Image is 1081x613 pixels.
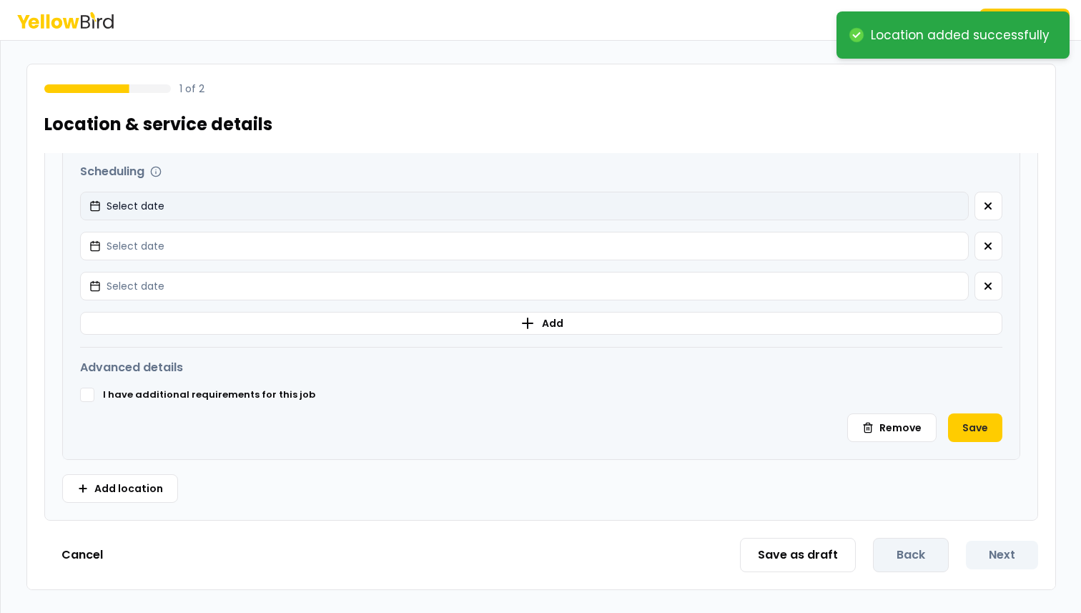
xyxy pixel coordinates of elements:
[107,279,164,293] span: Select date
[80,312,1002,335] button: Add
[847,413,937,442] button: Remove
[80,272,969,300] button: Select date
[80,359,1002,376] h3: Advanced details
[80,163,144,180] h3: Scheduling
[80,192,969,220] button: Select date
[44,541,120,569] button: Cancel
[107,239,164,253] span: Select date
[107,199,164,213] span: Select date
[740,538,856,572] button: Save as draft
[179,82,204,96] p: 1 of 2
[979,9,1070,31] button: Log in / Sign up
[80,232,969,260] button: Select date
[44,113,272,136] h1: Location & service details
[948,413,1002,442] button: Save
[871,27,1050,43] div: Location added successfully
[94,481,163,496] span: Add location
[62,474,178,503] button: Add location
[103,388,315,402] label: I have additional requirements for this job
